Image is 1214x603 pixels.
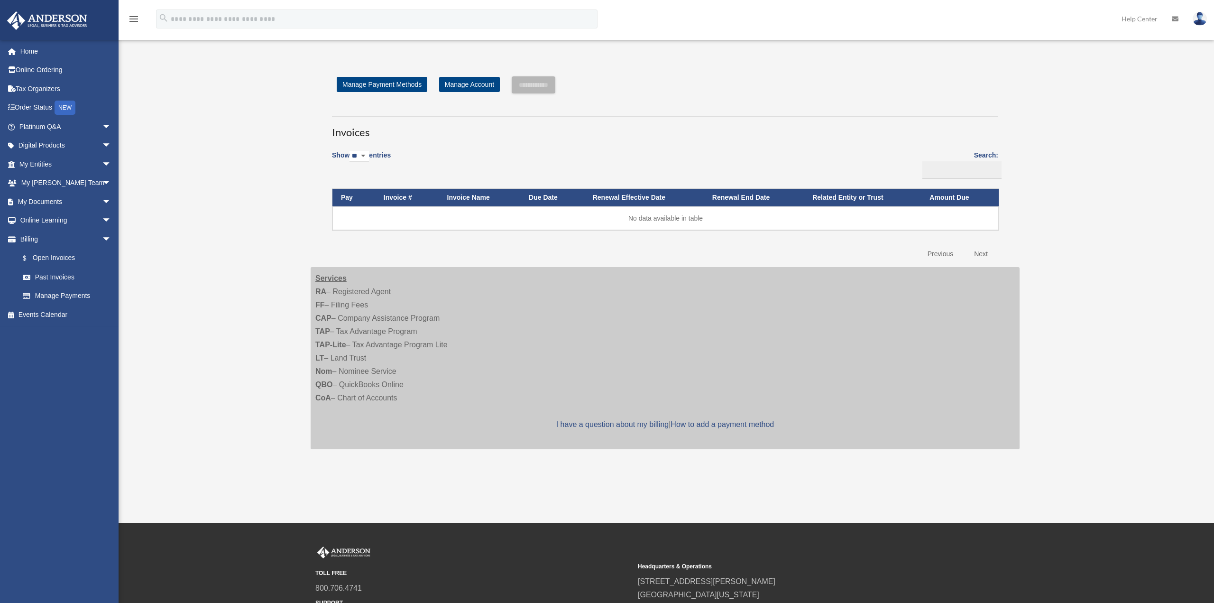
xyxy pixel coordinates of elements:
img: User Pic [1193,12,1207,26]
label: Search: [919,149,998,179]
strong: Nom [315,367,332,375]
th: Renewal Effective Date: activate to sort column ascending [584,189,704,206]
a: Manage Payment Methods [337,77,427,92]
img: Anderson Advisors Platinum Portal [315,547,372,559]
label: Show entries [332,149,391,171]
p: | [315,418,1015,431]
a: $Open Invoices [13,249,116,268]
a: Home [7,42,126,61]
small: Headquarters & Operations [638,562,954,572]
th: Pay: activate to sort column descending [332,189,375,206]
span: arrow_drop_down [102,230,121,249]
strong: QBO [315,380,332,389]
th: Due Date: activate to sort column ascending [520,189,584,206]
a: Manage Account [439,77,500,92]
h3: Invoices [332,116,998,140]
a: Manage Payments [13,287,121,306]
span: arrow_drop_down [102,192,121,212]
strong: CoA [315,394,331,402]
a: Tax Organizers [7,79,126,98]
a: Order StatusNEW [7,98,126,118]
strong: FF [315,301,325,309]
a: Past Invoices [13,268,121,287]
img: Anderson Advisors Platinum Portal [4,11,90,30]
a: menu [128,17,139,25]
span: arrow_drop_down [102,117,121,137]
span: arrow_drop_down [102,211,121,231]
a: I have a question about my billing [556,420,669,428]
span: arrow_drop_down [102,155,121,174]
div: – Registered Agent – Filing Fees – Company Assistance Program – Tax Advantage Program – Tax Advan... [311,267,1020,449]
span: arrow_drop_down [102,174,121,193]
select: Showentries [349,151,369,162]
th: Invoice Name: activate to sort column ascending [439,189,521,206]
strong: TAP-Lite [315,341,346,349]
a: My Documentsarrow_drop_down [7,192,126,211]
span: arrow_drop_down [102,136,121,156]
a: Platinum Q&Aarrow_drop_down [7,117,126,136]
td: No data available in table [332,206,999,230]
a: [GEOGRAPHIC_DATA][US_STATE] [638,591,759,599]
th: Invoice #: activate to sort column ascending [375,189,439,206]
a: Digital Productsarrow_drop_down [7,136,126,155]
strong: RA [315,288,326,296]
a: Next [967,244,995,264]
a: My [PERSON_NAME] Teamarrow_drop_down [7,174,126,193]
i: search [158,13,169,23]
a: Previous [920,244,960,264]
span: $ [28,252,33,264]
a: Events Calendar [7,305,126,324]
strong: TAP [315,327,330,335]
small: TOLL FREE [315,568,631,578]
a: How to add a payment method [671,420,774,428]
strong: CAP [315,314,331,322]
i: menu [128,13,139,25]
a: [STREET_ADDRESS][PERSON_NAME] [638,577,775,585]
a: My Entitiesarrow_drop_down [7,155,126,174]
th: Amount Due: activate to sort column ascending [921,189,999,206]
strong: LT [315,354,324,362]
th: Renewal End Date: activate to sort column ascending [704,189,804,206]
a: Online Learningarrow_drop_down [7,211,126,230]
th: Related Entity or Trust: activate to sort column ascending [804,189,921,206]
strong: Services [315,274,347,282]
a: Billingarrow_drop_down [7,230,121,249]
div: NEW [55,101,75,115]
a: Online Ordering [7,61,126,80]
input: Search: [922,161,1002,179]
a: 800.706.4741 [315,584,362,592]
